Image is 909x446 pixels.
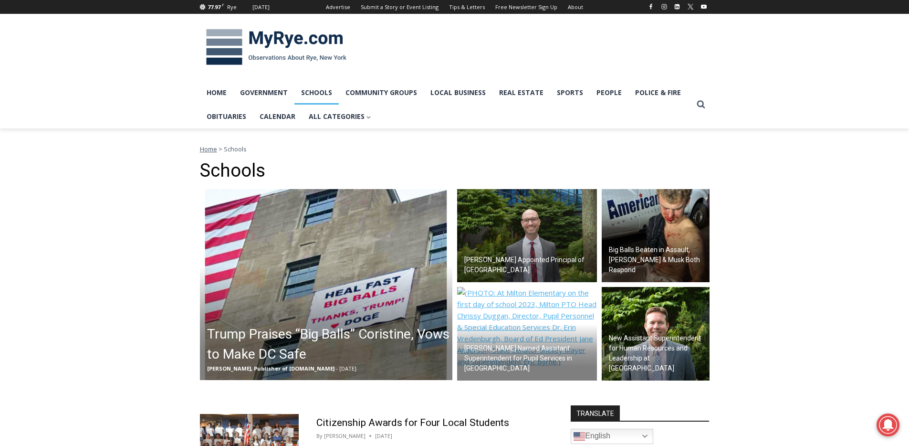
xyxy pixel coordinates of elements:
a: [PERSON_NAME] [324,432,366,439]
h2: New Assistant Superintendent for Human Resources and Leadership at [GEOGRAPHIC_DATA] [609,333,707,373]
span: 77.97 [208,3,220,11]
img: (PHOTO: Joseph DiGiovanni, the current Rye Middle School (RMS) principal, will become the distric... [602,287,710,381]
a: Citizenship Awards for Four Local Students [316,417,509,428]
span: [DATE] [339,365,356,372]
img: MyRye.com [200,22,353,72]
a: [PERSON_NAME] Named Assistant Superintendent for Pupil Services in [GEOGRAPHIC_DATA] [457,287,597,381]
a: YouTube [698,1,710,12]
nav: Primary Navigation [200,81,692,129]
img: (PHOTO: President Donald Trump posted this photo of Edward "Big Balls" Coristine, the Rye Country... [602,189,710,283]
a: Government [233,81,294,105]
h2: [PERSON_NAME] Named Assistant Superintendent for Pupil Services in [GEOGRAPHIC_DATA] [464,343,595,373]
a: Instagram [658,1,670,12]
a: Obituaries [200,105,253,128]
h2: [PERSON_NAME] Appointed Principal of [GEOGRAPHIC_DATA] [464,255,595,275]
img: en [574,431,585,442]
a: X [685,1,696,12]
img: (PHOTO: Nick Clair was appointed as the next principal for Rye Middle School. Contributed.) [457,189,597,283]
h2: Trump Praises “Big Balls” Coristine, Vows to Make DC Safe [207,324,450,364]
a: [PERSON_NAME] Appointed Principal of [GEOGRAPHIC_DATA] [457,189,597,283]
div: Rye [227,3,237,11]
a: Community Groups [339,81,424,105]
strong: TRANSLATE [571,405,620,421]
img: (PHOTO: President Donald Trump's Truth Social post about about Edward "Big Balls" Coristine gener... [200,189,452,380]
div: [DATE] [252,3,270,11]
span: > [219,145,222,153]
span: - [336,365,338,372]
span: F [222,2,224,7]
span: By [316,432,323,440]
span: Schools [224,145,247,153]
span: All Categories [309,111,371,122]
a: Home [200,81,233,105]
a: Calendar [253,105,302,128]
a: English [571,429,653,444]
a: Facebook [645,1,657,12]
h2: Big Balls Beaten in Assault, [PERSON_NAME] & Musk Both Respond [609,245,707,275]
button: View Search Form [692,96,710,113]
a: Local Business [424,81,492,105]
img: (PHOTO: At Milton Elementary on the first day of school 2023, Milton PTO Head Chrissy Duggan, Dir... [457,287,597,381]
a: People [590,81,628,105]
a: Linkedin [671,1,683,12]
span: [PERSON_NAME], Publisher of [DOMAIN_NAME] [207,365,334,372]
time: [DATE] [375,432,392,440]
a: Big Balls Beaten in Assault, [PERSON_NAME] & Musk Both Respond [602,189,710,283]
a: Schools [294,81,339,105]
a: Sports [550,81,590,105]
a: Real Estate [492,81,550,105]
h1: Schools [200,160,710,182]
a: Home [200,145,217,153]
a: All Categories [302,105,378,128]
nav: Breadcrumbs [200,144,710,154]
a: New Assistant Superintendent for Human Resources and Leadership at [GEOGRAPHIC_DATA] [602,287,710,381]
a: Trump Praises “Big Balls” Coristine, Vows to Make DC Safe [PERSON_NAME], Publisher of [DOMAIN_NAM... [200,189,452,380]
a: Police & Fire [628,81,688,105]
